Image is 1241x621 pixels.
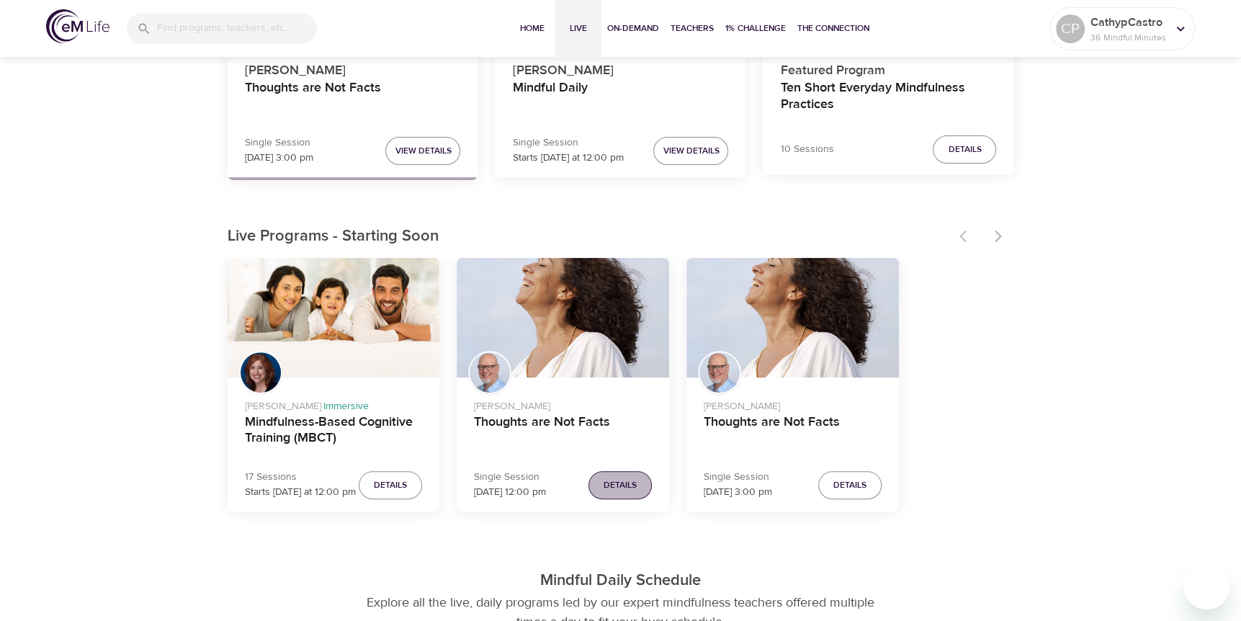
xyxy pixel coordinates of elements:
[780,55,996,80] p: Featured Program
[704,485,772,500] p: [DATE] 3:00 pm
[245,135,313,151] p: Single Session
[561,21,596,36] span: Live
[245,151,313,166] p: [DATE] 3:00 pm
[653,137,728,165] button: View Details
[607,21,659,36] span: On-Demand
[245,485,356,500] p: Starts [DATE] at 12:00 pm
[671,21,714,36] span: Teachers
[395,143,451,158] span: View Details
[686,258,899,377] button: Thoughts are Not Facts
[725,21,786,36] span: 1% Challenge
[245,393,423,414] p: [PERSON_NAME] ·
[780,80,996,115] h4: Ten Short Everyday Mindfulness Practices
[216,569,1026,593] p: Mindful Daily Schedule
[797,21,869,36] span: The Connection
[515,21,550,36] span: Home
[228,258,440,377] button: Mindfulness-Based Cognitive Training (MBCT)
[512,80,728,115] h4: Mindful Daily
[1090,31,1167,44] p: 36 Mindful Minutes
[1183,563,1229,609] iframe: Button to launch messaging window
[780,142,833,157] p: 10 Sessions
[323,400,369,413] span: Immersive
[385,137,460,165] button: View Details
[359,471,422,499] button: Details
[588,471,652,499] button: Details
[948,142,981,157] span: Details
[474,485,546,500] p: [DATE] 12:00 pm
[374,478,407,493] span: Details
[474,470,546,485] p: Single Session
[704,414,882,449] h4: Thoughts are Not Facts
[46,9,109,43] img: logo
[474,414,652,449] h4: Thoughts are Not Facts
[1056,14,1085,43] div: CP
[704,393,882,414] p: [PERSON_NAME]
[512,55,728,80] p: [PERSON_NAME]
[704,470,772,485] p: Single Session
[933,135,996,164] button: Details
[245,80,461,115] h4: Thoughts are Not Facts
[833,478,866,493] span: Details
[512,151,623,166] p: Starts [DATE] at 12:00 pm
[228,225,951,249] p: Live Programs - Starting Soon
[245,55,461,80] p: [PERSON_NAME]
[1090,14,1167,31] p: CathypCastro
[245,470,356,485] p: 17 Sessions
[457,258,669,377] button: Thoughts are Not Facts
[157,13,317,44] input: Find programs, teachers, etc...
[245,414,423,449] h4: Mindfulness-Based Cognitive Training (MBCT)
[818,471,882,499] button: Details
[474,393,652,414] p: [PERSON_NAME]
[663,143,719,158] span: View Details
[604,478,637,493] span: Details
[512,135,623,151] p: Single Session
